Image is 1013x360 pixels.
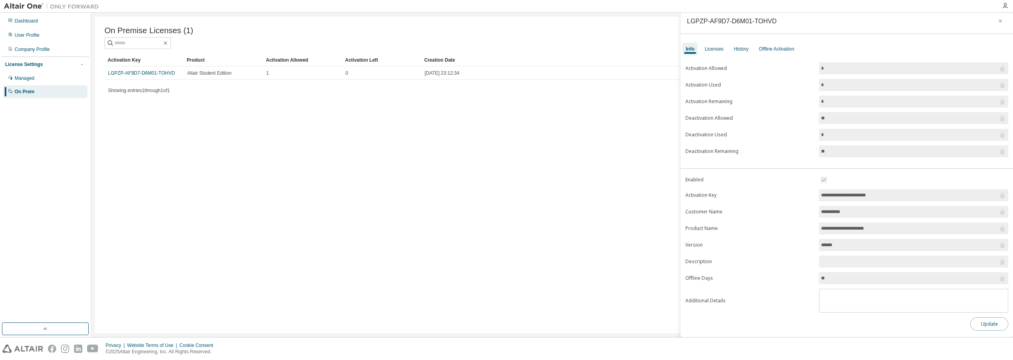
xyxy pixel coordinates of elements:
label: Activation Remaining [685,98,814,105]
label: Deactivation Used [685,132,814,138]
div: Licenses [705,46,723,52]
a: LGPZP-AF9D7-D6M01-TOHVD [108,70,175,76]
div: Creation Date [424,54,965,66]
div: Privacy [106,342,127,349]
label: Deactivation Allowed [685,115,814,121]
img: altair_logo.svg [2,345,43,353]
div: Info [686,46,694,52]
img: facebook.svg [48,345,56,353]
div: User Profile [15,32,40,38]
div: Managed [15,75,34,81]
span: 0 [345,70,348,76]
label: Enabled [685,177,814,183]
span: Showing entries 1 through 1 of 1 [108,88,170,93]
span: 1 [266,70,269,76]
label: Product Name [685,225,814,232]
div: Activation Allowed [266,54,339,66]
div: On Prem [15,89,34,95]
label: Activation Used [685,82,814,88]
div: Website Terms of Use [127,342,179,349]
div: Activation Left [345,54,418,66]
div: Company Profile [15,46,50,53]
div: Dashboard [15,18,38,24]
img: youtube.svg [87,345,99,353]
div: Offline Activation [759,46,794,52]
button: Update [970,317,1008,331]
span: Altair Student Edition [187,70,231,76]
label: Description [685,258,814,265]
p: © 2025 Altair Engineering, Inc. All Rights Reserved. [106,349,218,355]
label: Additional Details [685,298,814,304]
div: License Settings [5,61,43,68]
div: Product [187,54,260,66]
div: LGPZP-AF9D7-D6M01-TOHVD [687,18,777,24]
div: Activation Key [108,54,180,66]
div: Cookie Consent [179,342,218,349]
img: linkedin.svg [74,345,82,353]
span: [DATE] 23:12:34 [425,70,459,76]
label: Activation Key [685,192,814,198]
img: Altair One [4,2,103,10]
label: Customer Name [685,209,814,215]
img: instagram.svg [61,345,69,353]
label: Deactivation Remaining [685,148,814,155]
span: On Premise Licenses (1) [104,26,193,35]
div: History [734,46,748,52]
label: Activation Allowed [685,65,814,72]
label: Offline Days [685,275,814,281]
label: Version [685,242,814,248]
